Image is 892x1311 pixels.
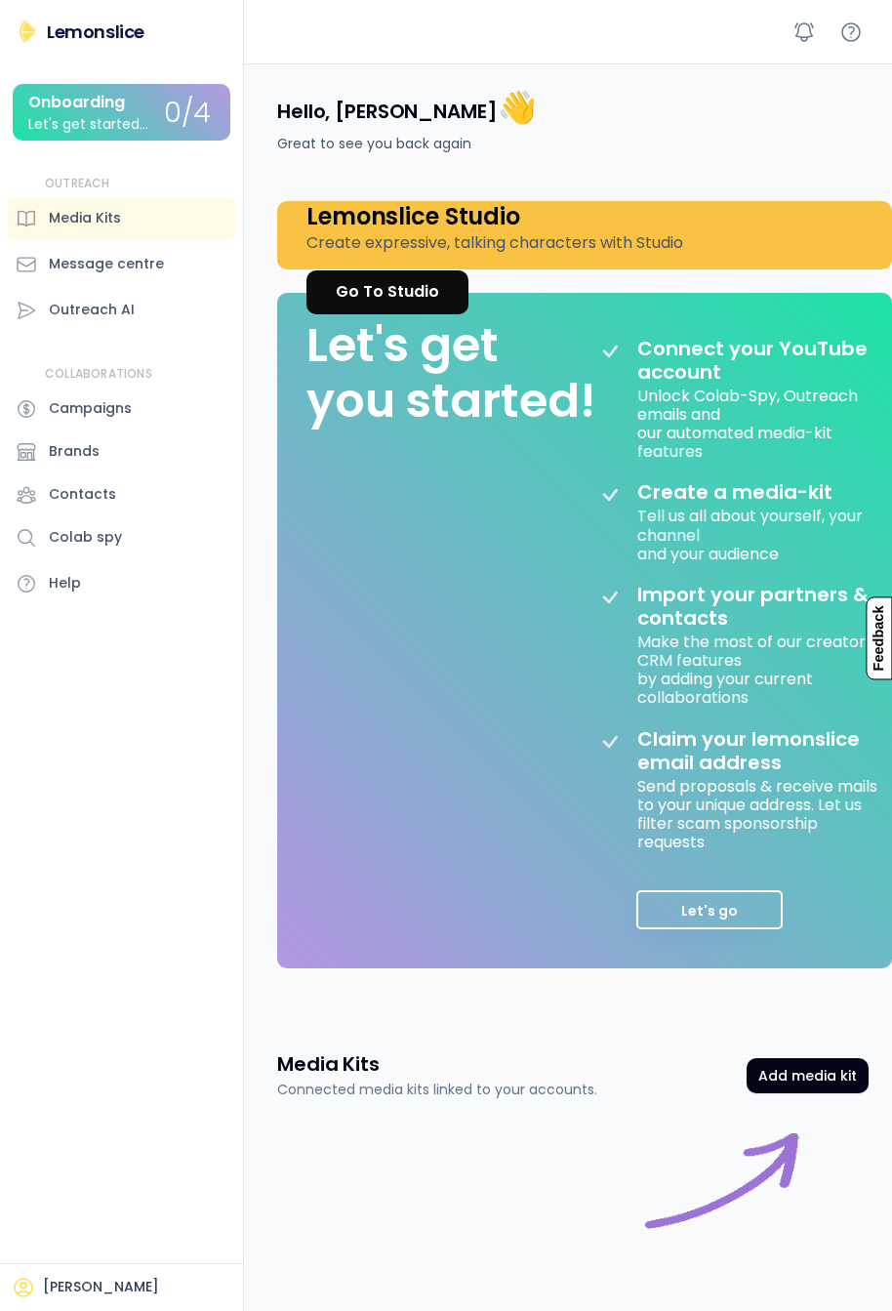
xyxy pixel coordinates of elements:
[636,890,783,929] button: Let's go
[164,99,211,129] div: 0/4
[49,208,121,228] div: Media Kits
[277,134,471,154] div: Great to see you back again
[45,176,110,192] div: OUTREACH
[637,727,881,774] div: Claim your lemonslice email address
[49,527,122,548] div: Colab spy
[277,1050,380,1078] h3: Media Kits
[637,480,881,504] div: Create a media-kit
[306,270,468,314] a: Go To Studio
[49,398,132,419] div: Campaigns
[306,317,595,430] div: Let's get you started!
[43,1278,159,1297] div: [PERSON_NAME]
[336,280,439,304] div: Go To Studio
[637,384,881,462] div: Unlock Colab-Spy, Outreach emails and our automated media-kit features
[49,300,135,320] div: Outreach AI
[747,1058,869,1093] button: Add media kit
[45,366,152,383] div: COLLABORATIONS
[49,484,116,505] div: Contacts
[49,254,164,274] div: Message centre
[49,573,81,594] div: Help
[49,441,100,462] div: Brands
[637,630,881,708] div: Make the most of our creator CRM features by adding your current collaborations
[637,504,881,563] div: Tell us all about yourself, your channel and your audience
[637,337,881,384] div: Connect your YouTube account
[634,1124,810,1299] div: Start here
[277,87,536,128] h4: Hello, [PERSON_NAME]
[277,1080,597,1100] div: Connected media kits linked to your accounts.
[306,231,683,255] div: Create expressive, talking characters with Studio
[637,583,881,630] div: Import your partners & contacts
[16,20,39,43] img: Lemonslice
[28,94,125,111] div: Onboarding
[47,20,144,44] div: Lemonslice
[637,774,881,852] div: Send proposals & receive mails to your unique address. Let us filter scam sponsorship requests
[634,1124,810,1299] img: connect%20image%20purple.gif
[498,85,537,129] font: 👋
[28,117,148,132] div: Let's get started...
[306,201,520,231] h4: Lemonslice Studio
